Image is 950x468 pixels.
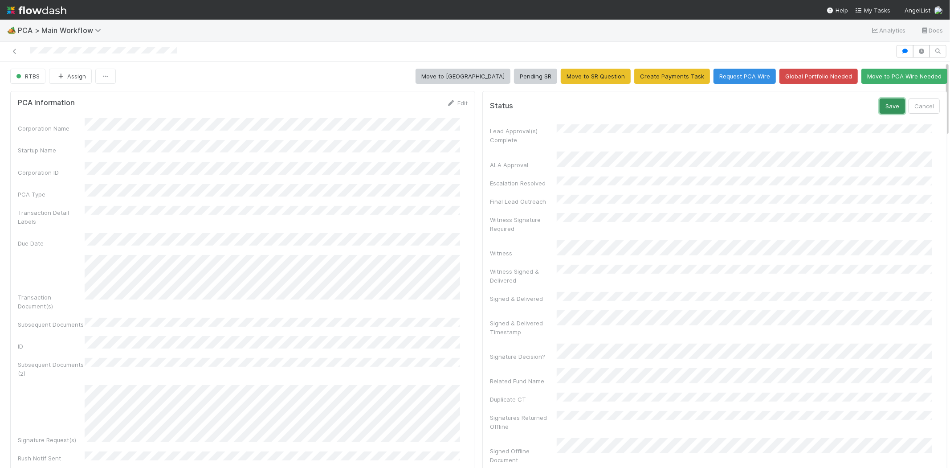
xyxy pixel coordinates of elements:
span: My Tasks [855,7,890,14]
div: Transaction Detail Labels [18,208,85,226]
div: Escalation Resolved [490,179,557,188]
div: Corporation Name [18,124,85,133]
button: Cancel [909,99,940,114]
span: AngelList [905,7,930,14]
button: Move to PCA Wire Needed [861,69,947,84]
div: Related Fund Name [490,377,557,386]
span: PCA > Main Workflow [18,26,106,35]
a: Docs [920,25,943,36]
button: RTBS [10,69,45,84]
div: Help [827,6,848,15]
a: Analytics [871,25,906,36]
button: Pending SR [514,69,557,84]
div: Startup Name [18,146,85,155]
button: Assign [49,69,92,84]
div: Subsequent Documents (2) [18,360,85,378]
div: ID [18,342,85,351]
div: Signature Request(s) [18,435,85,444]
div: Corporation ID [18,168,85,177]
a: My Tasks [855,6,890,15]
div: Witness Signed & Delivered [490,267,557,285]
div: Signed Offline Document [490,447,557,464]
div: Subsequent Documents [18,320,85,329]
div: Due Date [18,239,85,248]
button: Save [880,99,905,114]
span: RTBS [14,73,40,80]
h5: PCA Information [18,99,75,107]
div: Signature Decision? [490,352,557,361]
div: ALA Approval [490,160,557,169]
button: Global Portfolio Needed [779,69,858,84]
div: Transaction Document(s) [18,293,85,311]
div: Lead Approval(s) Complete [490,127,557,144]
img: avatar_5106bb14-94e9-4897-80de-6ae81081f36d.png [934,6,943,15]
img: logo-inverted-e16ddd16eac7371096b0.svg [7,3,66,18]
span: 🏕️ [7,26,16,34]
div: Signed & Delivered [490,294,557,303]
h5: Status [490,102,513,111]
div: Witness [490,249,557,258]
div: PCA Type [18,190,85,199]
div: Final Lead Outreach [490,197,557,206]
div: Signatures Returned Offline [490,413,557,431]
button: Move to SR Question [561,69,631,84]
a: Edit [447,99,468,107]
button: Request PCA Wire [714,69,776,84]
button: Create Payments Task [634,69,710,84]
div: Duplicate CT [490,395,557,404]
div: Witness Signature Required [490,215,557,233]
div: Signed & Delivered Timestamp [490,319,557,337]
div: Rush Notif Sent [18,454,85,463]
button: Move to [GEOGRAPHIC_DATA] [416,69,510,84]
